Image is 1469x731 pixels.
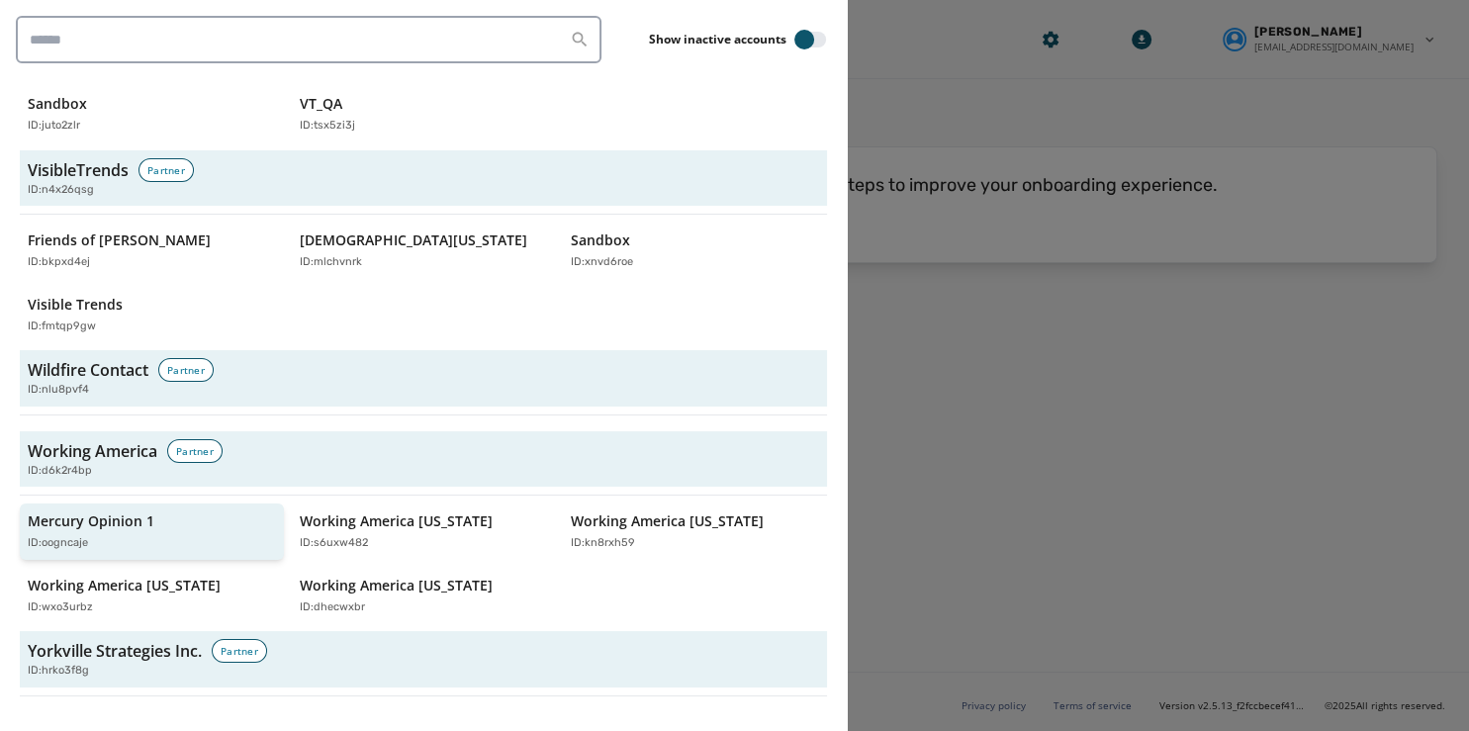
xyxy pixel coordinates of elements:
[300,511,493,531] p: Working America [US_STATE]
[28,463,92,480] span: ID: d6k2r4bp
[571,511,764,531] p: Working America [US_STATE]
[28,182,94,199] span: ID: n4x26qsg
[212,639,267,663] div: Partner
[300,230,527,250] p: [DEMOGRAPHIC_DATA][US_STATE]
[28,158,129,182] h3: VisibleTrends
[28,663,89,680] span: ID: hrko3f8g
[571,535,635,552] p: ID: kn8rxh59
[300,535,368,552] p: ID: s6uxw482
[300,599,365,616] p: ID: dhecwxbr
[20,631,827,687] button: Yorkville Strategies Inc.PartnerID:hrko3f8g
[300,118,355,135] p: ID: tsx5zi3j
[28,576,221,595] p: Working America [US_STATE]
[20,86,284,142] button: SandboxID:juto2zlr
[292,503,556,560] button: Working America [US_STATE]ID:s6uxw482
[28,358,148,382] h3: Wildfire Contact
[292,568,556,624] button: Working America [US_STATE]ID:dhecwxbr
[28,118,80,135] p: ID: juto2zlr
[20,350,827,407] button: Wildfire ContactPartnerID:nlu8pvf4
[20,150,827,207] button: VisibleTrendsPartnerID:n4x26qsg
[20,223,284,279] button: Friends of [PERSON_NAME]ID:bkpxd4ej
[563,223,827,279] button: SandboxID:xnvd6roe
[300,254,362,271] p: ID: mlchvnrk
[571,254,633,271] p: ID: xnvd6roe
[138,158,194,182] div: Partner
[649,32,786,47] label: Show inactive accounts
[571,230,630,250] p: Sandbox
[28,639,202,663] h3: Yorkville Strategies Inc.
[28,382,89,399] span: ID: nlu8pvf4
[28,439,157,463] h3: Working America
[167,439,223,463] div: Partner
[28,535,88,552] p: ID: oogncaje
[20,503,284,560] button: Mercury Opinion 1ID:oogncaje
[292,223,556,279] button: [DEMOGRAPHIC_DATA][US_STATE]ID:mlchvnrk
[292,86,556,142] button: VT_QAID:tsx5zi3j
[20,568,284,624] button: Working America [US_STATE]ID:wxo3urbz
[28,254,90,271] p: ID: bkpxd4ej
[300,576,493,595] p: Working America [US_STATE]
[28,295,123,315] p: Visible Trends
[28,319,96,335] p: ID: fmtqp9gw
[20,287,284,343] button: Visible TrendsID:fmtqp9gw
[28,599,93,616] p: ID: wxo3urbz
[28,94,87,114] p: Sandbox
[20,431,827,488] button: Working AmericaPartnerID:d6k2r4bp
[28,230,211,250] p: Friends of [PERSON_NAME]
[158,358,214,382] div: Partner
[300,94,342,114] p: VT_QA
[563,503,827,560] button: Working America [US_STATE]ID:kn8rxh59
[28,511,154,531] p: Mercury Opinion 1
